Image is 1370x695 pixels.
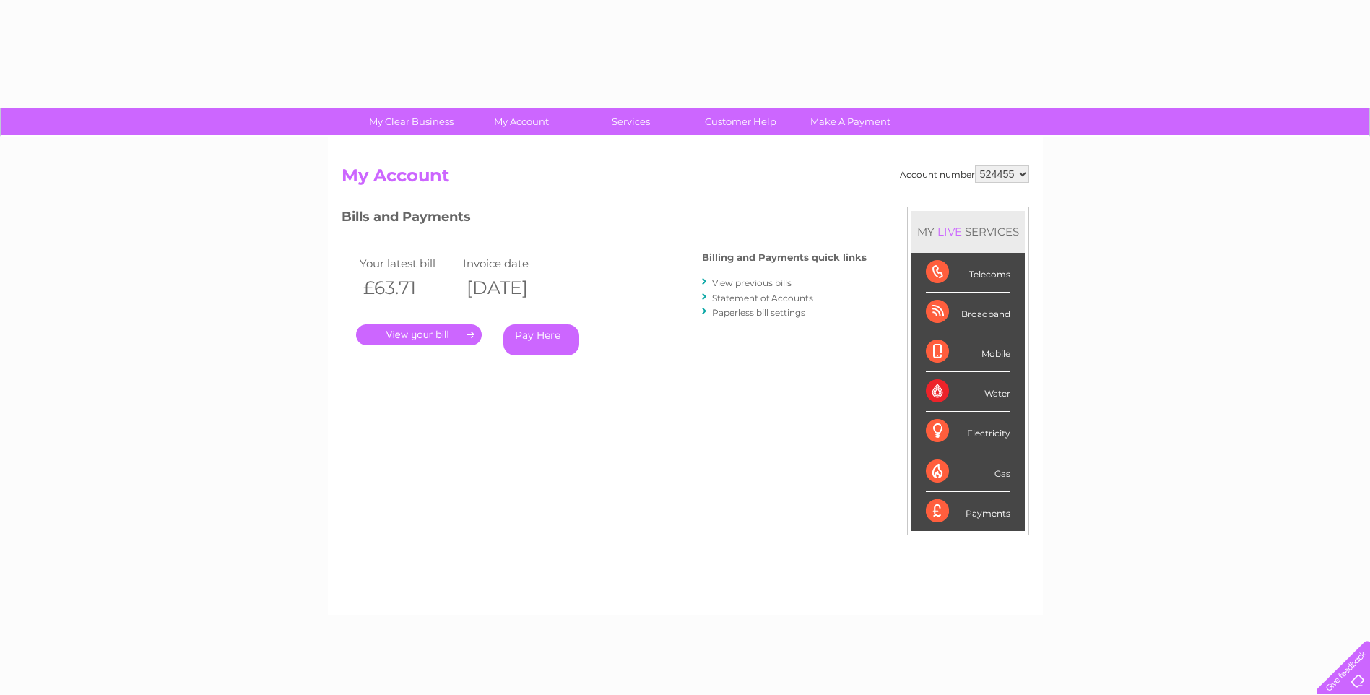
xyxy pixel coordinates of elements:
[926,412,1010,452] div: Electricity
[712,293,813,303] a: Statement of Accounts
[352,108,471,135] a: My Clear Business
[461,108,581,135] a: My Account
[459,273,563,303] th: [DATE]
[342,165,1029,193] h2: My Account
[712,307,805,318] a: Paperless bill settings
[911,211,1025,252] div: MY SERVICES
[926,293,1010,332] div: Broadband
[712,277,792,288] a: View previous bills
[342,207,867,232] h3: Bills and Payments
[926,332,1010,372] div: Mobile
[681,108,800,135] a: Customer Help
[926,253,1010,293] div: Telecoms
[356,273,460,303] th: £63.71
[571,108,690,135] a: Services
[926,372,1010,412] div: Water
[926,452,1010,492] div: Gas
[791,108,910,135] a: Make A Payment
[503,324,579,355] a: Pay Here
[900,165,1029,183] div: Account number
[356,324,482,345] a: .
[702,252,867,263] h4: Billing and Payments quick links
[356,254,460,273] td: Your latest bill
[459,254,563,273] td: Invoice date
[935,225,965,238] div: LIVE
[926,492,1010,531] div: Payments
